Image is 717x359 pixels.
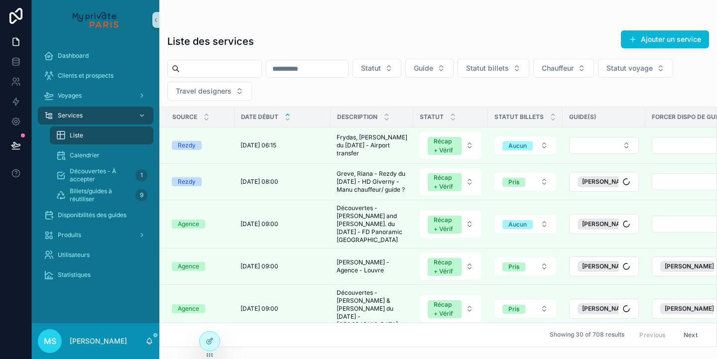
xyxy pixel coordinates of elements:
[508,220,527,229] div: Aucun
[38,47,153,65] a: Dashboard
[434,300,456,318] div: Récap + Vérif
[494,215,556,233] button: Select Button
[58,211,126,219] span: Disponibilités des guides
[50,186,153,204] a: Billets/guides à réutiliser9
[677,327,705,343] button: Next
[240,141,276,149] span: [DATE] 06:15
[578,176,646,187] button: Unselect 45
[508,262,519,271] div: Pris
[542,63,574,73] span: Chauffeur
[494,173,556,191] button: Select Button
[569,113,597,121] span: Guide(s)
[420,211,481,238] button: Select Button
[533,59,594,78] button: Select Button
[434,137,456,155] div: Récap + Vérif
[240,305,278,313] span: [DATE] 09:00
[420,132,481,159] button: Select Button
[50,126,153,144] a: Liste
[582,178,631,186] span: [PERSON_NAME]
[38,87,153,105] a: Voyages
[569,137,639,154] button: Select Button
[434,258,456,276] div: Récap + Vérif
[420,295,481,322] button: Select Button
[58,271,91,279] span: Statistiques
[569,214,639,234] button: Select Button
[569,299,639,319] button: Select Button
[434,173,456,191] div: Récap + Vérif
[458,59,529,78] button: Select Button
[353,59,401,78] button: Select Button
[494,257,556,275] button: Select Button
[178,177,196,186] div: Rezdy
[434,216,456,234] div: Récap + Vérif
[58,72,114,80] span: Clients et prospects
[665,262,714,270] span: [PERSON_NAME]
[32,40,159,297] div: scrollable content
[178,304,199,313] div: Agence
[508,305,519,314] div: Pris
[606,63,653,73] span: Statut voyage
[337,258,407,274] span: [PERSON_NAME] - Agence - Louvre
[508,141,527,150] div: Aucun
[337,170,407,194] span: Greve, Riana - Rezdy du [DATE] - HD Giverny - Manu chauffeur/ guide ?
[405,59,454,78] button: Select Button
[420,253,481,280] button: Select Button
[38,206,153,224] a: Disponibilités des guides
[494,136,556,154] button: Select Button
[58,52,89,60] span: Dashboard
[240,220,278,228] span: [DATE] 09:00
[38,246,153,264] a: Utilisateurs
[337,289,407,329] span: Découvertes - [PERSON_NAME] & [PERSON_NAME] du [DATE] - [GEOGRAPHIC_DATA]
[38,67,153,85] a: Clients et prospects
[58,112,83,120] span: Services
[178,262,199,271] div: Agence
[578,219,646,230] button: Unselect 41
[361,63,381,73] span: Statut
[582,305,631,313] span: [PERSON_NAME]
[466,63,509,73] span: Statut billets
[38,266,153,284] a: Statistiques
[38,226,153,244] a: Produits
[50,146,153,164] a: Calendrier
[241,113,278,121] span: Date début
[58,231,81,239] span: Produits
[240,262,278,270] span: [DATE] 09:00
[621,30,709,48] button: Ajouter un service
[420,113,444,121] span: Statut
[240,178,278,186] span: [DATE] 08:00
[598,59,673,78] button: Select Button
[494,113,544,121] span: Statut billets
[414,63,433,73] span: Guide
[420,168,481,195] button: Select Button
[550,331,624,339] span: Showing 30 of 708 results
[73,12,118,28] img: App logo
[582,220,631,228] span: [PERSON_NAME]
[135,169,147,181] div: 1
[38,107,153,124] a: Services
[494,300,556,318] button: Select Button
[176,86,232,96] span: Travel designers
[178,220,199,229] div: Agence
[50,166,153,184] a: Découvertes - À accepter1
[58,251,90,259] span: Utilisateurs
[337,133,407,157] span: Frydas, [PERSON_NAME] du [DATE] - Airport transfer
[578,303,646,314] button: Unselect 113
[135,189,147,201] div: 9
[70,167,131,183] span: Découvertes - À accepter
[578,261,646,272] button: Unselect 11
[70,131,83,139] span: Liste
[44,335,56,347] span: MS
[569,172,639,192] button: Select Button
[70,187,131,203] span: Billets/guides à réutiliser
[337,113,377,121] span: Description
[70,336,127,346] p: [PERSON_NAME]
[172,113,197,121] span: Source
[569,256,639,276] button: Select Button
[58,92,82,100] span: Voyages
[70,151,100,159] span: Calendrier
[582,262,631,270] span: [PERSON_NAME]
[167,82,252,101] button: Select Button
[178,141,196,150] div: Rezdy
[665,305,714,313] span: [PERSON_NAME]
